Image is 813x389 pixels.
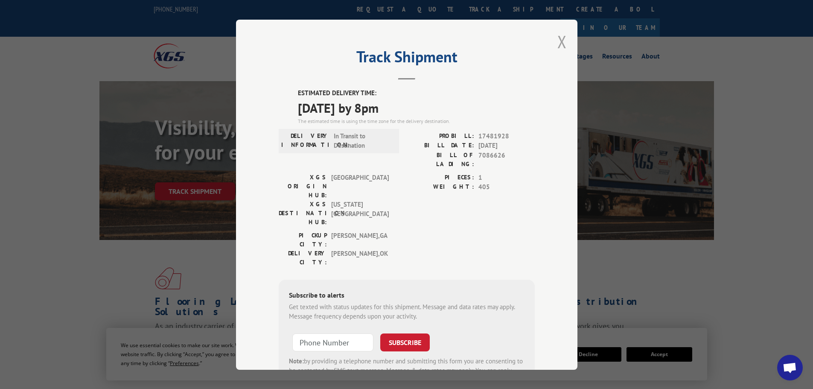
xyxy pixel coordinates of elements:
[407,150,474,168] label: BILL OF LADING:
[289,302,525,321] div: Get texted with status updates for this shipment. Message and data rates may apply. Message frequ...
[777,355,803,380] div: Open chat
[478,131,535,141] span: 17481928
[380,333,430,351] button: SUBSCRIBE
[407,173,474,182] label: PIECES:
[331,231,389,249] span: [PERSON_NAME] , GA
[478,182,535,192] span: 405
[292,333,373,351] input: Phone Number
[331,249,389,266] span: [PERSON_NAME] , OK
[478,173,535,182] span: 1
[331,199,389,226] span: [US_STATE][GEOGRAPHIC_DATA]
[298,117,535,125] div: The estimated time is using the time zone for the delivery destination.
[407,141,474,151] label: BILL DATE:
[478,150,535,168] span: 7086626
[478,141,535,151] span: [DATE]
[298,88,535,98] label: ESTIMATED DELIVERY TIME:
[279,199,327,226] label: XGS DESTINATION HUB:
[407,182,474,192] label: WEIGHT:
[289,357,304,365] strong: Note:
[407,131,474,141] label: PROBILL:
[279,51,535,67] h2: Track Shipment
[334,131,391,150] span: In Transit to Destination
[279,173,327,199] label: XGS ORIGIN HUB:
[331,173,389,199] span: [GEOGRAPHIC_DATA]
[279,231,327,249] label: PICKUP CITY:
[298,98,535,117] span: [DATE] by 8pm
[557,30,567,53] button: Close modal
[279,249,327,266] label: DELIVERY CITY:
[281,131,329,150] label: DELIVERY INFORMATION:
[289,290,525,302] div: Subscribe to alerts
[289,356,525,385] div: by providing a telephone number and submitting this form you are consenting to be contacted by SM...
